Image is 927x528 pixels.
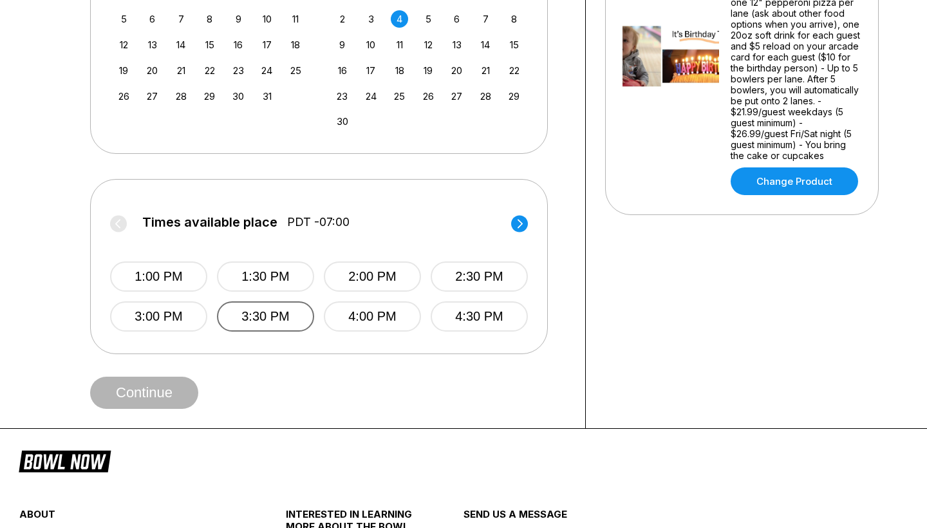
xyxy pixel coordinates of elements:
[477,10,494,28] div: Choose Friday, November 7th, 2025
[258,88,276,105] div: Choose Friday, October 31st, 2025
[362,88,380,105] div: Choose Monday, November 24th, 2025
[115,36,133,53] div: Choose Sunday, October 12th, 2025
[505,62,523,79] div: Choose Saturday, November 22nd, 2025
[505,88,523,105] div: Choose Saturday, November 29th, 2025
[362,36,380,53] div: Choose Monday, November 10th, 2025
[142,215,277,229] span: Times available place
[201,62,218,79] div: Choose Wednesday, October 22nd, 2025
[144,10,161,28] div: Choose Monday, October 6th, 2025
[258,10,276,28] div: Choose Friday, October 10th, 2025
[324,261,421,292] button: 2:00 PM
[623,9,719,106] img: Birthday Party Package
[173,10,190,28] div: Choose Tuesday, October 7th, 2025
[144,88,161,105] div: Choose Monday, October 27th, 2025
[115,10,133,28] div: Choose Sunday, October 5th, 2025
[333,62,351,79] div: Choose Sunday, November 16th, 2025
[115,88,133,105] div: Choose Sunday, October 26th, 2025
[431,261,528,292] button: 2:30 PM
[173,62,190,79] div: Choose Tuesday, October 21st, 2025
[217,301,314,332] button: 3:30 PM
[287,62,304,79] div: Choose Saturday, October 25th, 2025
[217,261,314,292] button: 1:30 PM
[324,301,421,332] button: 4:00 PM
[505,36,523,53] div: Choose Saturday, November 15th, 2025
[448,10,465,28] div: Choose Thursday, November 6th, 2025
[420,88,437,105] div: Choose Wednesday, November 26th, 2025
[287,215,350,229] span: PDT -07:00
[431,301,528,332] button: 4:30 PM
[230,36,247,53] div: Choose Thursday, October 16th, 2025
[391,88,408,105] div: Choose Tuesday, November 25th, 2025
[333,10,351,28] div: Choose Sunday, November 2nd, 2025
[477,62,494,79] div: Choose Friday, November 21st, 2025
[144,36,161,53] div: Choose Monday, October 13th, 2025
[333,36,351,53] div: Choose Sunday, November 9th, 2025
[110,301,207,332] button: 3:00 PM
[477,36,494,53] div: Choose Friday, November 14th, 2025
[731,167,858,195] a: Change Product
[362,10,380,28] div: Choose Monday, November 3rd, 2025
[19,508,241,527] div: about
[448,62,465,79] div: Choose Thursday, November 20th, 2025
[110,261,207,292] button: 1:00 PM
[287,10,304,28] div: Choose Saturday, October 11th, 2025
[115,62,133,79] div: Choose Sunday, October 19th, 2025
[420,36,437,53] div: Choose Wednesday, November 12th, 2025
[173,88,190,105] div: Choose Tuesday, October 28th, 2025
[362,62,380,79] div: Choose Monday, November 17th, 2025
[258,36,276,53] div: Choose Friday, October 17th, 2025
[448,88,465,105] div: Choose Thursday, November 27th, 2025
[230,62,247,79] div: Choose Thursday, October 23rd, 2025
[391,36,408,53] div: Choose Tuesday, November 11th, 2025
[258,62,276,79] div: Choose Friday, October 24th, 2025
[201,36,218,53] div: Choose Wednesday, October 15th, 2025
[287,36,304,53] div: Choose Saturday, October 18th, 2025
[420,62,437,79] div: Choose Wednesday, November 19th, 2025
[333,88,351,105] div: Choose Sunday, November 23rd, 2025
[144,62,161,79] div: Choose Monday, October 20th, 2025
[230,88,247,105] div: Choose Thursday, October 30th, 2025
[505,10,523,28] div: Choose Saturday, November 8th, 2025
[391,62,408,79] div: Choose Tuesday, November 18th, 2025
[420,10,437,28] div: Choose Wednesday, November 5th, 2025
[477,88,494,105] div: Choose Friday, November 28th, 2025
[230,10,247,28] div: Choose Thursday, October 9th, 2025
[333,113,351,130] div: Choose Sunday, November 30th, 2025
[173,36,190,53] div: Choose Tuesday, October 14th, 2025
[391,10,408,28] div: Choose Tuesday, November 4th, 2025
[201,10,218,28] div: Choose Wednesday, October 8th, 2025
[201,88,218,105] div: Choose Wednesday, October 29th, 2025
[448,36,465,53] div: Choose Thursday, November 13th, 2025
